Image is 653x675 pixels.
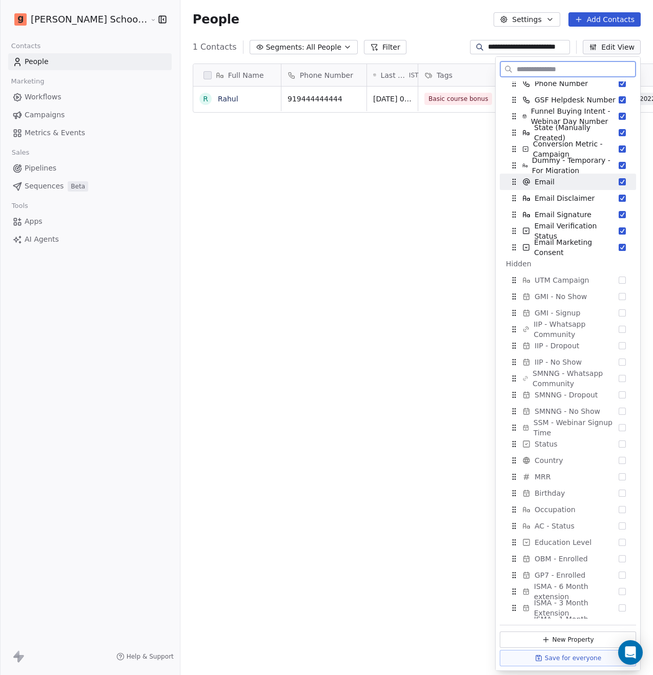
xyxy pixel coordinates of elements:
[500,157,636,174] div: Dummy - Temporary - For Migration
[25,234,59,245] span: AI Agents
[535,406,600,416] span: SMNNG - No Show
[500,141,636,157] div: Conversion Metric - Campaign
[500,206,636,223] div: Email Signature
[7,145,34,160] span: Sales
[380,70,406,80] span: Last Activity Date
[500,469,636,485] div: MRR
[500,321,636,337] div: IIP - Whatsapp Community
[535,308,580,318] span: GMI - Signup
[534,417,619,438] span: SSM - Webinar Signup Time
[266,42,304,53] span: Segments:
[500,518,636,534] div: AC - Status
[532,155,619,176] span: Dummy - Temporary - For Migration
[500,174,636,190] div: Email
[500,239,636,256] div: Email Marketing Consent
[533,368,619,389] span: SMNNG - Whatsapp Community
[7,74,49,89] span: Marketing
[500,551,636,567] div: OBM - Enrolled
[500,288,636,305] div: GMI - No Show
[68,181,88,192] span: Beta
[535,193,595,203] span: Email Disclaimer
[535,275,589,285] span: UTM Campaign
[8,89,172,106] a: Workflows
[506,259,630,269] div: Hidden
[8,53,172,70] a: People
[534,614,619,635] span: ISMA - 1 Month Extension
[535,357,582,367] span: IIP - No Show
[531,106,619,126] span: Funnel Buying Intent - Webinar Day Number
[534,122,619,143] span: State (Manually Created)
[500,403,636,419] div: SMNNG - No Show
[535,291,587,302] span: GMI - No Show
[25,181,64,192] span: Sequences
[25,128,85,138] span: Metrics & Events
[535,177,555,187] span: Email
[8,124,172,141] a: Metrics & Events
[535,554,588,564] span: OBM - Enrolled
[367,64,418,86] div: Last Activity DateIST
[500,419,636,436] div: SSM - Webinar Signup Time
[535,504,576,515] span: Occupation
[25,92,62,102] span: Workflows
[535,570,585,580] span: GP7 - Enrolled
[228,70,264,80] span: Full Name
[535,95,616,105] span: GSF Helpdesk Number
[25,216,43,227] span: Apps
[500,370,636,387] div: SMNNG - Whatsapp Community
[535,341,579,351] span: IIP - Dropout
[535,439,558,449] span: Status
[500,534,636,551] div: Education Level
[25,56,49,67] span: People
[8,231,172,248] a: AI Agents
[583,40,641,54] button: Edit View
[203,94,208,104] div: R
[534,319,619,340] span: IIP - Whatsapp Community
[8,178,172,195] a: SequencesBeta
[424,93,492,105] span: Basic course bonus
[535,209,591,220] span: Email Signature
[373,94,412,104] span: [DATE] 08:05 AM
[500,92,636,108] div: GSF Helpdesk Number
[535,78,588,89] span: Phone Number
[500,190,636,206] div: Email Disclaimer
[409,71,419,79] span: IST
[535,488,565,498] span: Birthday
[535,472,551,482] span: MRR
[193,41,237,53] span: 1 Contacts
[500,501,636,518] div: Occupation
[12,11,142,28] button: [PERSON_NAME] School of Finance LLP
[116,652,174,661] a: Help & Support
[193,64,281,86] div: Full Name
[500,305,636,321] div: GMI - Signup
[500,354,636,370] div: IIP - No Show
[8,213,172,230] a: Apps
[500,616,636,632] div: ISMA - 1 Month Extension
[500,272,636,288] div: UTM Campaign
[8,160,172,177] a: Pipelines
[25,163,56,174] span: Pipelines
[500,567,636,583] div: GP7 - Enrolled
[500,75,636,92] div: Phone Number
[7,198,32,214] span: Tools
[618,640,643,665] div: Open Intercom Messenger
[437,70,453,80] span: Tags
[534,237,619,258] span: Email Marketing Consent
[307,42,341,53] span: All People
[535,390,598,400] span: SMNNG - Dropout
[281,64,366,86] div: Phone Number
[500,387,636,403] div: SMNNG - Dropout
[494,12,560,27] button: Settings
[300,70,353,80] span: Phone Number
[533,139,619,159] span: Conversion Metric - Campaign
[14,13,27,26] img: Goela%20School%20Logos%20(4).png
[500,124,636,141] div: State (Manually Created)
[193,12,239,27] span: People
[535,455,563,466] span: Country
[500,436,636,452] div: Status
[8,107,172,123] a: Campaigns
[534,581,619,602] span: ISMA - 6 Month extension
[500,337,636,354] div: IIP - Dropout
[534,598,619,618] span: ISMA - 3 Month Extension
[535,521,575,531] span: AC - Status
[500,223,636,239] div: Email Verification Status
